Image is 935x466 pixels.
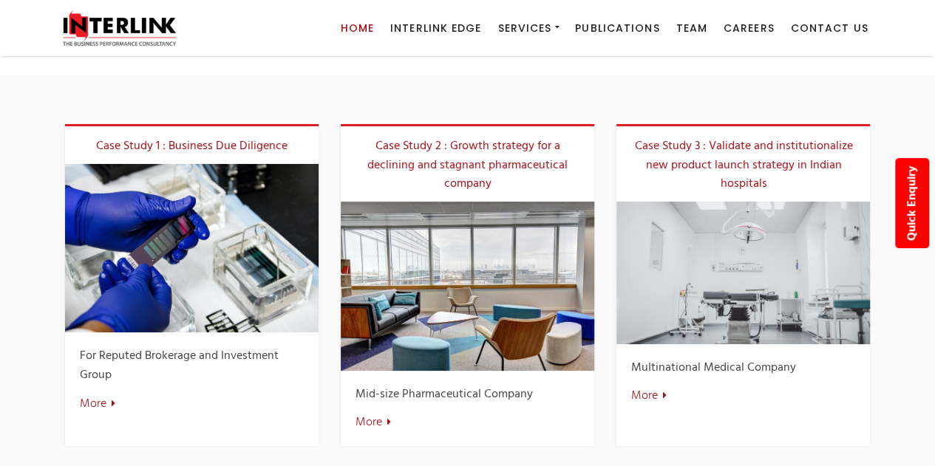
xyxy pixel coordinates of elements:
[356,413,391,432] a: More
[724,21,775,35] span: Careers
[54,10,185,47] img: Interlink Consultancy
[676,21,707,35] span: Team
[367,137,568,193] a: Case Study 2 : Growth strategy for a declining and stagnant pharmaceutical company
[634,137,852,193] a: Case Study 3 : Validate and institutionalize new product launch strategy in Indian hospitals
[895,158,929,248] a: Quick Enquiry
[356,385,533,404] strong: Mid-size Pharmaceutical Company
[631,386,667,405] a: More
[96,137,288,156] a: Case Study 1 : Business Due Diligence
[80,394,115,414] a: More
[497,21,551,35] span: Services
[80,346,279,385] strong: For Reputed Brokerage and Investment Group
[341,21,374,35] span: Home
[575,21,659,35] span: Publications
[390,21,481,35] span: Interlink Edge
[631,358,796,377] strong: Multinational Medical Company
[791,21,868,35] span: Contact Us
